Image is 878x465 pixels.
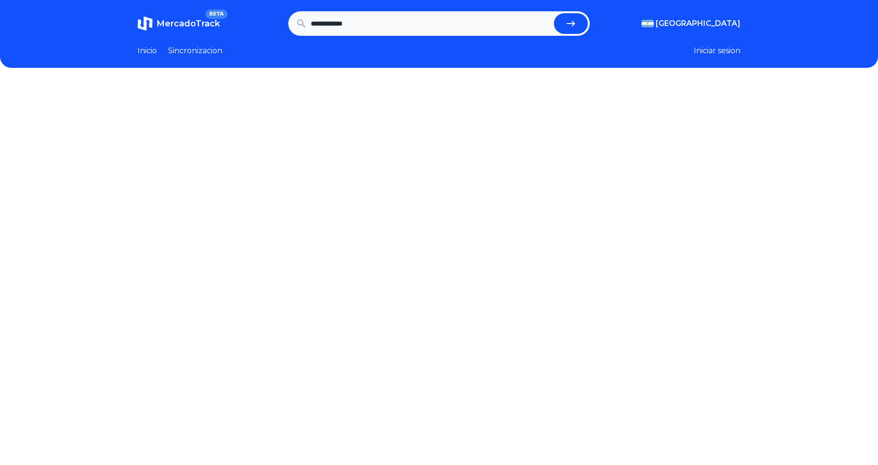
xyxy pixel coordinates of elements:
[168,45,222,57] a: Sincronizacion
[205,9,228,19] span: BETA
[656,18,740,29] span: [GEOGRAPHIC_DATA]
[642,18,740,29] button: [GEOGRAPHIC_DATA]
[156,18,220,29] span: MercadoTrack
[694,45,740,57] button: Iniciar sesion
[138,45,157,57] a: Inicio
[138,16,153,31] img: MercadoTrack
[138,16,220,31] a: MercadoTrackBETA
[642,20,654,27] img: Argentina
